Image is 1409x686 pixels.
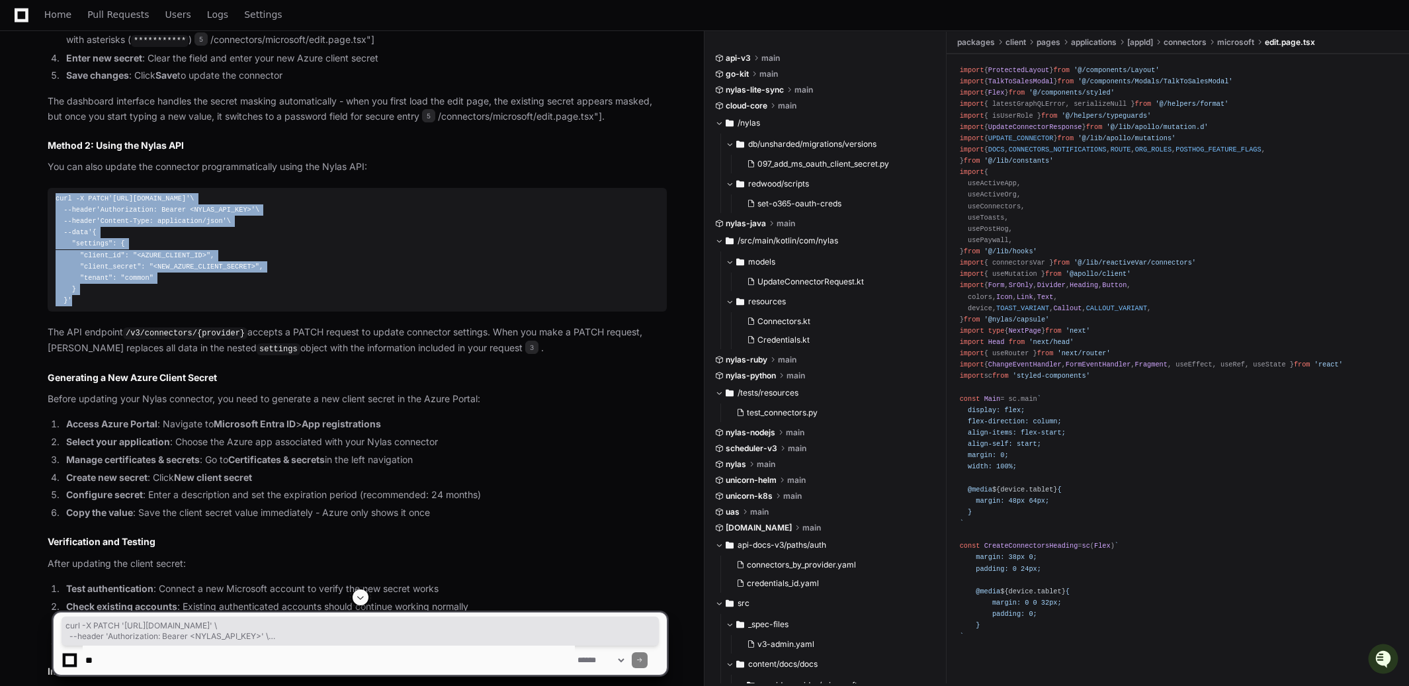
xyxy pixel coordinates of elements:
span: connectors [1164,37,1207,48]
span: ChangeEventHandler [988,361,1062,368]
button: 097_add_ms_oauth_client_secret.py [742,155,929,173]
span: import [960,146,984,153]
span: from [1009,338,1025,346]
li: : Save the client secret value immediately - Azure only shows it once [62,505,667,521]
h2: Method 2: Using the Nylas API [48,139,667,152]
span: sc [1082,542,1090,550]
span: Credentials.kt [757,335,810,345]
span: '@apollo/client' [1066,270,1131,278]
span: import [960,134,984,142]
span: [DOMAIN_NAME] [726,523,792,533]
span: nylas [726,459,746,470]
button: resources [726,291,937,312]
button: Start new chat [225,103,241,118]
button: Credentials.kt [742,331,929,349]
button: Connectors.kt [742,312,929,331]
button: /tests/resources [715,382,937,404]
p: After updating the client secret: [48,556,667,572]
svg: Directory [726,537,734,553]
span: FormEventHandler [1066,361,1131,368]
span: 'Content-Type: application/json' [97,217,227,225]
p: Before updating your Nylas connector, you need to generate a new client secret in the Azure Portal: [48,392,667,407]
span: edit.page.tsx [1265,37,1315,48]
a: Powered byPylon [93,138,160,149]
span: Connectors.kt [757,316,810,327]
span: client [1005,37,1026,48]
span: from [1135,100,1152,108]
span: DOCS [988,146,1005,153]
strong: Select your application [66,436,170,447]
span: Fragment [1135,361,1168,368]
span: curl -X PATCH '[URL][DOMAIN_NAME]' \ --header 'Authorization: Bearer <NYLAS_API_KEY>' \ --header ... [65,621,655,642]
span: set-o365-oauth-creds [757,198,841,209]
li: : Enter a description and set the expiration period (recommended: 24 months) [62,488,667,503]
strong: Save [155,69,177,81]
button: test_connectors.py [731,404,929,422]
span: /tests/resources [738,388,798,398]
li: : In the section, you'll see the Azure client secret field. The existing secret will be masked wi... [62,17,667,48]
li: : Click [62,470,667,486]
svg: Directory [736,254,744,270]
button: /nylas [715,112,937,134]
span: '@/components/Layout' [1074,66,1159,74]
iframe: Open customer support [1367,642,1402,678]
button: credentials_id.yaml [731,574,929,593]
span: main [778,101,796,111]
span: import [960,281,984,289]
span: '@nylas/capsule' [984,316,1050,323]
span: main [778,355,796,365]
button: /src/main/kotlin/com/nylas [715,230,937,251]
span: pages [1037,37,1060,48]
span: import [960,349,984,357]
span: main [794,85,813,95]
span: nylas-ruby [726,355,767,365]
span: Flex [988,89,1005,97]
span: NextPage [1009,327,1041,335]
span: Link [1017,293,1033,301]
span: import [960,77,984,85]
span: from [1037,349,1054,357]
span: nylas-python [726,370,776,381]
span: nylas-lite-sync [726,85,784,95]
span: from [964,316,980,323]
span: cloud-core [726,101,767,111]
span: from [1045,327,1062,335]
span: main [750,507,769,517]
span: from [1045,270,1062,278]
span: applications [1071,37,1117,48]
span: microsoft [1217,37,1254,48]
span: Divider [1037,281,1066,289]
span: import [960,66,984,74]
span: ORG_ROLES [1135,146,1172,153]
button: db/unsharded/migrations/versions [726,134,937,155]
span: Form [988,281,1005,289]
span: 'styled-components' [1013,372,1090,380]
p: You can also update the connector programmatically using the Nylas API: [48,159,667,175]
div: We're available if you need us! [45,112,167,122]
svg: Directory [736,176,744,192]
svg: Directory [726,233,734,249]
span: Flex [1094,542,1111,550]
span: 'Authorization: Bearer <NYLAS_API_KEY>' [97,206,255,214]
span: '@/helpers/typeguards' [1062,112,1152,120]
span: from [1058,134,1074,142]
span: '@/lib/apollo/mutations' [1078,134,1175,142]
span: import [960,372,984,380]
span: import [960,112,984,120]
span: scheduler-v3 [726,443,777,454]
span: ROUTE [1111,146,1131,153]
span: /src/main/kotlin/com/nylas [738,236,838,246]
span: main [761,53,780,64]
span: api-v3 [726,53,751,64]
li: : Clear the field and enter your new Azure client secret [62,51,667,66]
span: import [960,89,984,97]
span: main [783,491,802,501]
span: Pylon [132,139,160,149]
span: '@/components/Modals/TalkToSalesModal' [1078,77,1232,85]
span: resources [748,296,786,307]
span: SrOnly [1009,281,1033,289]
span: Callout [1053,304,1082,312]
span: /nylas [738,118,760,128]
span: Icon [996,293,1013,301]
